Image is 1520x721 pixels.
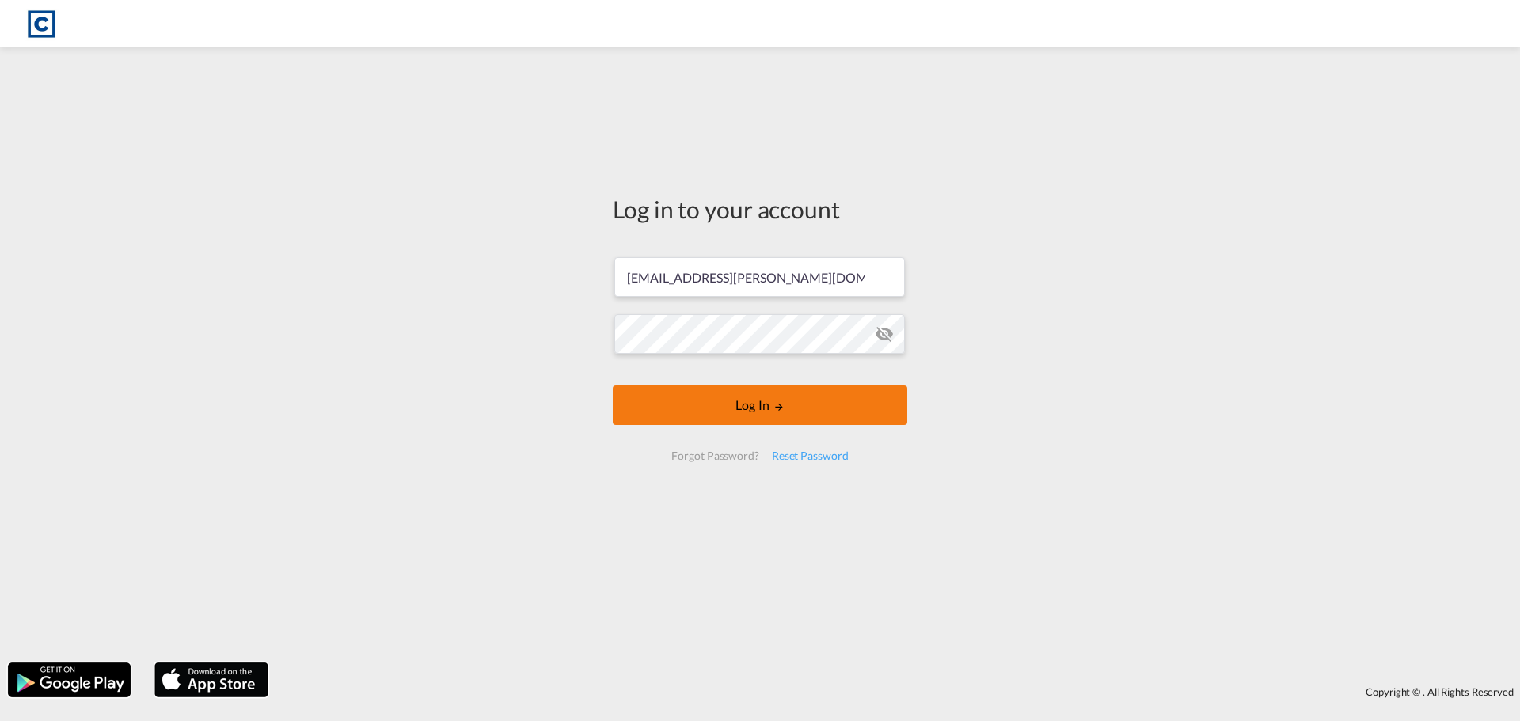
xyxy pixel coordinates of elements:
div: Log in to your account [613,192,907,226]
div: Copyright © . All Rights Reserved [276,678,1520,705]
input: Enter email/phone number [614,257,905,297]
div: Forgot Password? [665,442,765,470]
img: google.png [6,661,132,699]
button: LOGIN [613,385,907,425]
img: apple.png [153,661,270,699]
md-icon: icon-eye-off [875,324,894,343]
div: Reset Password [766,442,855,470]
img: 1fdb9190129311efbfaf67cbb4249bed.jpeg [24,6,59,42]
